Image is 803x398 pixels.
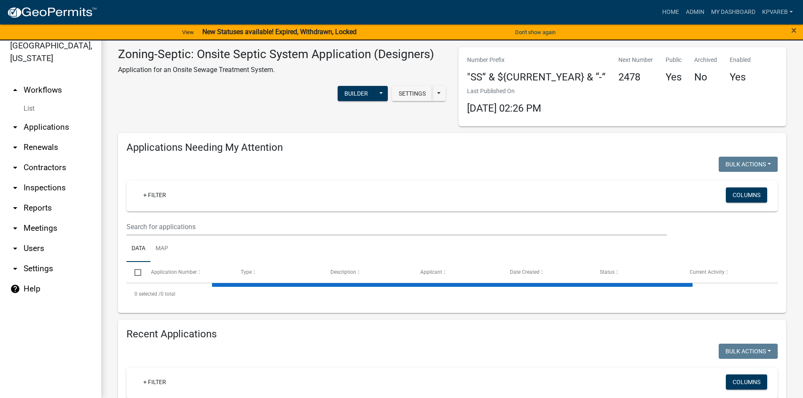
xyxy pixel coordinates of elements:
[126,283,778,305] div: 0 total
[791,25,797,35] button: Close
[142,262,232,282] datatable-header-cell: Application Number
[682,4,708,20] a: Admin
[126,262,142,282] datatable-header-cell: Select
[10,142,20,152] i: arrow_drop_down
[10,122,20,132] i: arrow_drop_down
[10,243,20,254] i: arrow_drop_down
[618,56,653,64] p: Next Number
[666,71,682,83] h4: Yes
[708,4,759,20] a: My Dashboard
[330,269,356,275] span: Description
[759,4,796,20] a: kpvareb
[412,262,502,282] datatable-header-cell: Applicant
[137,374,173,390] a: + Filter
[10,284,20,294] i: help
[126,328,778,340] h4: Recent Applications
[682,262,771,282] datatable-header-cell: Current Activity
[726,187,767,203] button: Columns
[502,262,592,282] datatable-header-cell: Date Created
[690,269,725,275] span: Current Activity
[467,56,606,64] p: Number Prefix
[10,163,20,173] i: arrow_drop_down
[694,56,717,64] p: Archived
[420,269,442,275] span: Applicant
[592,262,682,282] datatable-header-cell: Status
[202,28,357,36] strong: New Statuses available! Expired, Withdrawn, Locked
[694,71,717,83] h4: No
[232,262,322,282] datatable-header-cell: Type
[151,269,197,275] span: Application Number
[118,47,434,61] h3: Zoning-Septic: Onsite Septic System Application (Designers)
[719,344,778,359] button: Bulk Actions
[719,157,778,172] button: Bulk Actions
[467,87,541,96] p: Last Published On
[322,262,412,282] datatable-header-cell: Description
[730,71,751,83] h4: Yes
[618,71,653,83] h4: 2478
[126,235,150,262] a: Data
[10,85,20,95] i: arrow_drop_up
[118,65,434,75] p: Application for an Onsite Sewage Treatment System.
[241,269,252,275] span: Type
[510,269,540,275] span: Date Created
[467,102,541,114] span: [DATE] 02:26 PM
[150,235,173,262] a: Map
[730,56,751,64] p: Enabled
[512,25,559,39] button: Don't show again
[10,203,20,213] i: arrow_drop_down
[338,86,375,101] button: Builder
[659,4,682,20] a: Home
[126,142,778,154] h4: Applications Needing My Attention
[134,291,161,297] span: 0 selected /
[10,264,20,274] i: arrow_drop_down
[10,183,20,193] i: arrow_drop_down
[791,24,797,36] span: ×
[10,223,20,233] i: arrow_drop_down
[392,86,432,101] button: Settings
[179,25,197,39] a: View
[126,218,667,235] input: Search for applications
[726,374,767,390] button: Columns
[137,187,173,203] a: + Filter
[666,56,682,64] p: Public
[467,71,606,83] h4: "SS” & ${CURRENT_YEAR} & “-”
[600,269,615,275] span: Status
